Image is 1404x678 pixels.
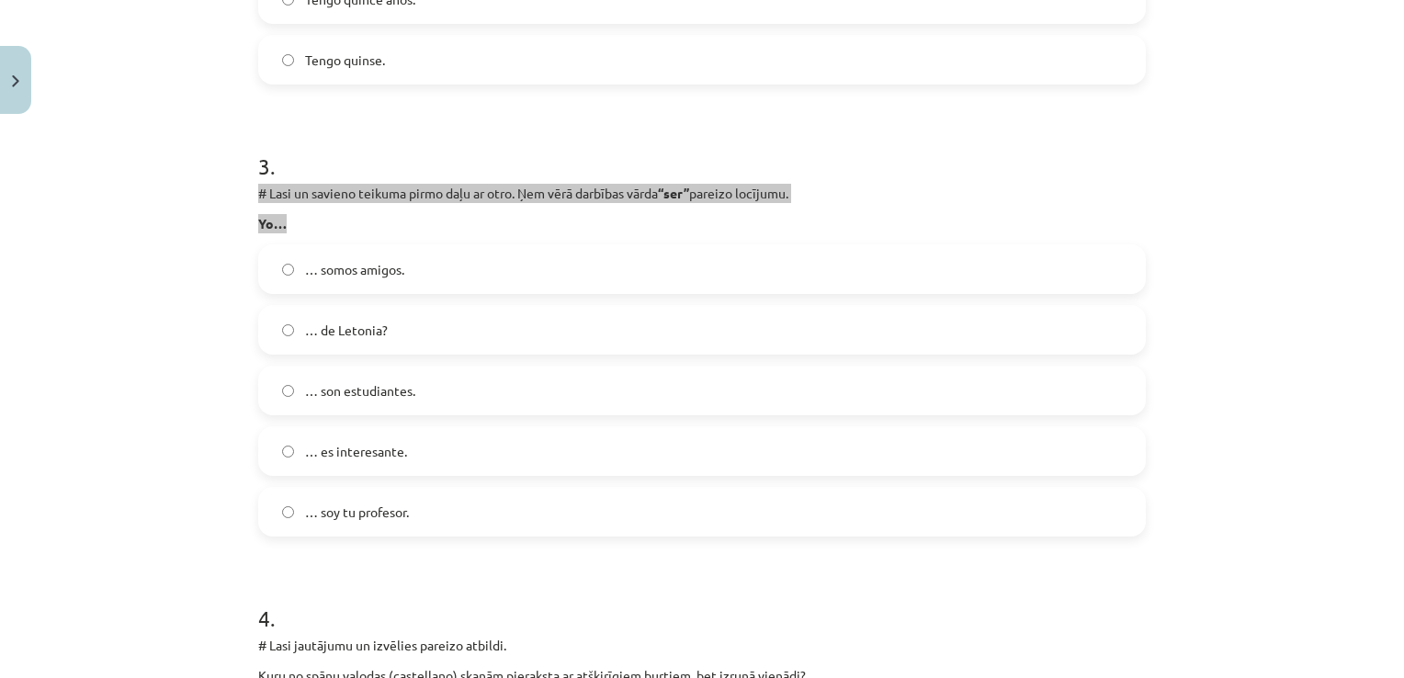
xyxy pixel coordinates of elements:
input: … es interesante. [282,446,294,458]
input: … son estudiantes. [282,385,294,397]
h1: 4 . [258,573,1146,630]
span: Tengo quinse. [305,51,385,70]
h1: 3 . [258,121,1146,178]
span: … somos amigos. [305,260,404,279]
input: … soy tu profesor. [282,506,294,518]
img: icon-close-lesson-0947bae3869378f0d4975bcd49f059093ad1ed9edebbc8119c70593378902aed.svg [12,75,19,87]
p: # Lasi un savieno teikuma pirmo daļu ar otro. Ņem vērā darbības vārda pareizo locījumu. [258,184,1146,203]
span: … son estudiantes. [305,381,415,401]
input: Tengo quinse. [282,54,294,66]
strong: “ser” [658,185,689,201]
span: … soy tu profesor. [305,503,409,522]
span: … es interesante. [305,442,407,461]
span: … de Letonia? [305,321,388,340]
input: … somos amigos. [282,264,294,276]
p: # Lasi jautājumu un izvēlies pareizo atbildi. [258,636,1146,655]
b: Yo… [258,215,287,232]
input: … de Letonia? [282,324,294,336]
